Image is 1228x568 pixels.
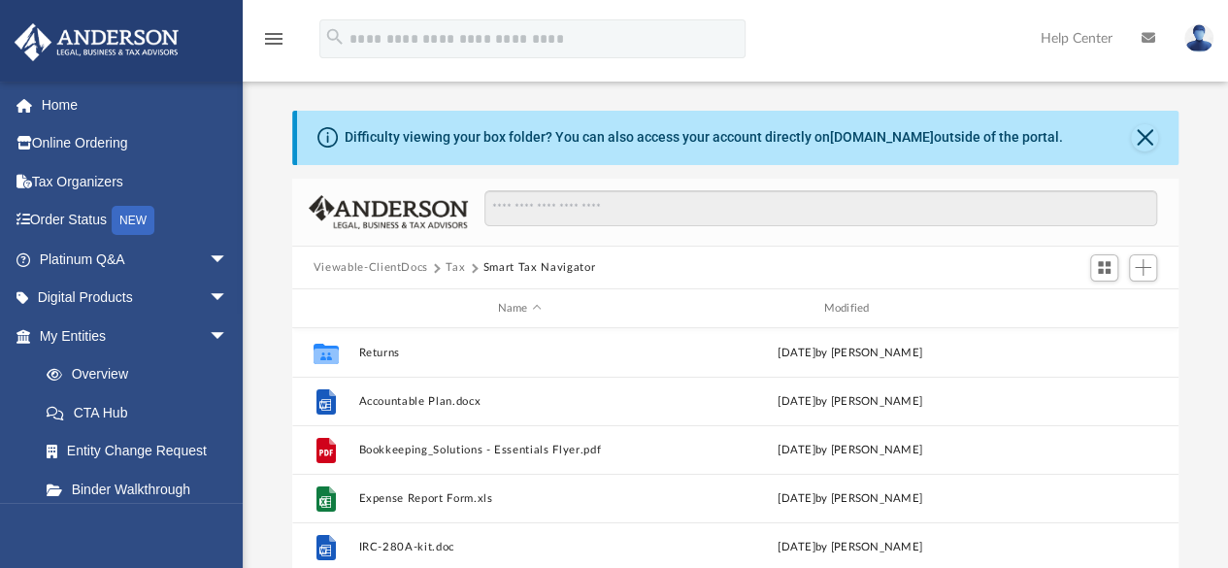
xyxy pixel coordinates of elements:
div: by [PERSON_NAME] [689,393,1012,411]
img: Anderson Advisors Platinum Portal [9,23,184,61]
div: by [PERSON_NAME] [689,442,1012,459]
i: search [324,26,346,48]
button: Bookkeeping_Solutions - Essentials Flyer.pdf [358,444,680,456]
button: Add [1129,254,1158,282]
a: [DOMAIN_NAME] [830,129,934,145]
a: Home [14,85,257,124]
button: Tax [446,259,465,277]
a: My Entitiesarrow_drop_down [14,317,257,355]
div: by [PERSON_NAME] [689,490,1012,508]
a: Digital Productsarrow_drop_down [14,279,257,317]
a: Tax Organizers [14,162,257,201]
input: Search files and folders [484,190,1157,227]
span: [DATE] [778,396,815,407]
button: Switch to Grid View [1090,254,1119,282]
button: Close [1131,124,1158,151]
a: Overview [27,355,257,394]
a: Entity Change Request [27,432,257,471]
button: IRC-280A-kit.doc [358,541,680,553]
button: Viewable-ClientDocs [314,259,428,277]
div: Modified [688,300,1011,317]
div: Difficulty viewing your box folder? You can also access your account directly on outside of the p... [345,127,1063,148]
div: [DATE] by [PERSON_NAME] [689,345,1012,362]
span: [DATE] [778,493,815,504]
i: menu [262,27,285,50]
img: User Pic [1184,24,1213,52]
button: Expense Report Form.xls [358,492,680,505]
div: Name [357,300,680,317]
button: Accountable Plan.docx [358,395,680,408]
a: menu [262,37,285,50]
span: [DATE] [778,445,815,455]
span: arrow_drop_down [209,317,248,356]
button: Returns [358,347,680,359]
span: [DATE] [778,542,815,552]
div: id [1019,300,1155,317]
a: Platinum Q&Aarrow_drop_down [14,240,257,279]
span: arrow_drop_down [209,279,248,318]
a: Online Ordering [14,124,257,163]
div: id [301,300,349,317]
div: NEW [112,206,154,235]
button: Smart Tax Navigator [483,259,595,277]
a: CTA Hub [27,393,257,432]
a: Binder Walkthrough [27,470,257,509]
span: arrow_drop_down [209,240,248,280]
a: Order StatusNEW [14,201,257,241]
div: by [PERSON_NAME] [689,539,1012,556]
